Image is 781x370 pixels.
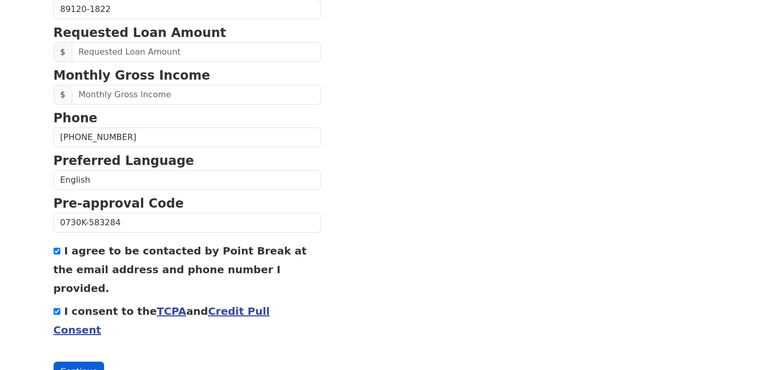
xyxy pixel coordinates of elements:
input: Pre-approval Code [54,213,321,233]
input: Requested Loan Amount [72,42,321,62]
strong: Phone [54,111,98,125]
strong: Requested Loan Amount [54,25,226,40]
input: Monthly Gross Income [72,85,321,105]
label: I consent to the and [54,305,270,336]
a: TCPA [157,305,186,317]
strong: Preferred Language [54,154,194,168]
p: Monthly Gross Income [54,66,321,85]
input: Phone [54,127,321,147]
span: $ [54,42,72,62]
label: I agree to be contacted by Point Break at the email address and phone number I provided. [54,245,307,295]
strong: Pre-approval Code [54,196,184,211]
span: $ [54,85,72,105]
